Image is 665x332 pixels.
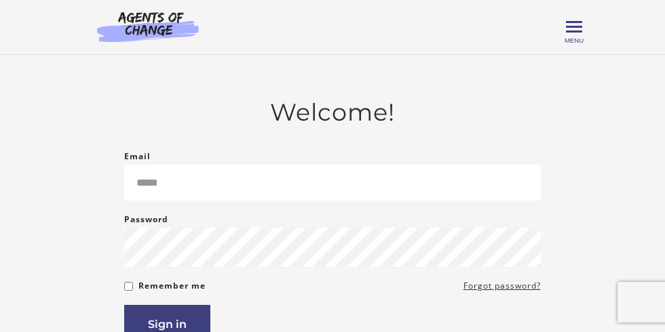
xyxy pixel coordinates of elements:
[138,278,206,294] label: Remember me
[83,11,213,42] img: Agents of Change Logo
[566,19,582,35] button: Toggle menu Menu
[463,278,541,294] a: Forgot password?
[565,37,584,44] span: Menu
[124,211,168,228] label: Password
[566,26,582,28] span: Toggle menu
[124,98,540,127] h2: Welcome!
[124,148,151,165] label: Email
